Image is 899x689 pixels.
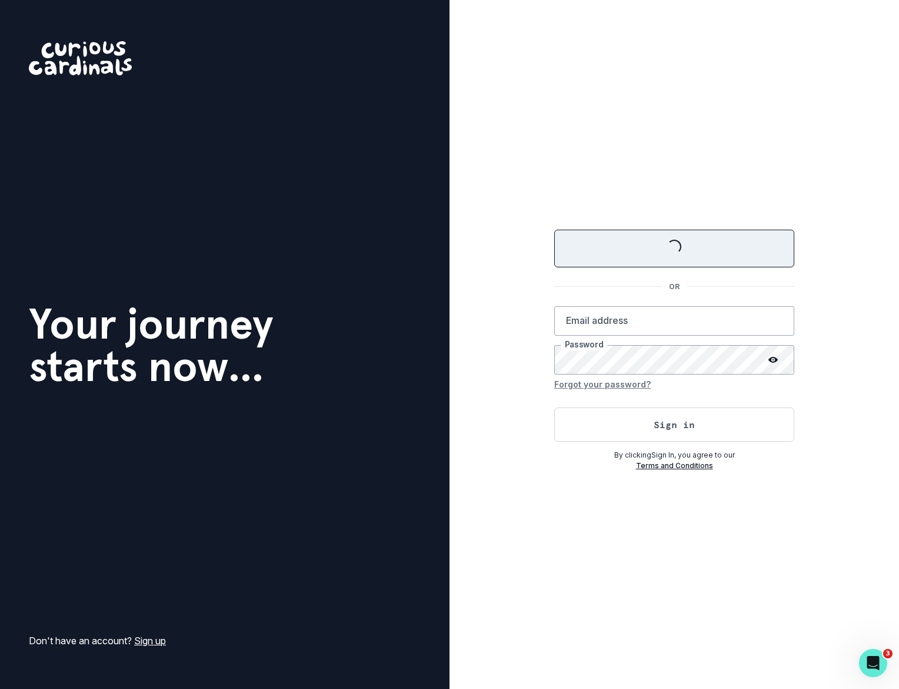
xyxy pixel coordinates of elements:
[662,281,687,292] p: OR
[554,230,794,267] button: Sign in with Google (GSuite)
[29,303,274,387] h1: Your journey starts now...
[554,408,794,442] button: Sign in
[134,635,166,647] a: Sign up
[859,649,887,677] iframe: Intercom live chat
[554,375,651,393] button: Forgot your password?
[554,450,794,461] p: By clicking Sign In , you agree to our
[29,41,132,75] img: Curious Cardinals Logo
[883,649,893,658] span: 3
[636,461,713,470] a: Terms and Conditions
[29,634,166,648] p: Don't have an account?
